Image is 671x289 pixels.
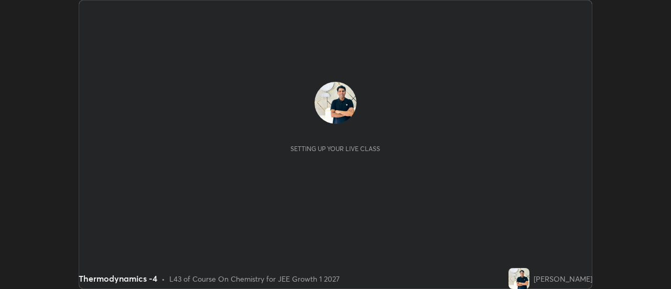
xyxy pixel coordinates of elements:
[161,273,165,284] div: •
[508,268,529,289] img: 6f5849fa1b7a4735bd8d44a48a48ab07.jpg
[290,145,380,153] div: Setting up your live class
[169,273,340,284] div: L43 of Course On Chemistry for JEE Growth 1 2027
[79,272,157,285] div: Thermodynamics -4
[534,273,592,284] div: [PERSON_NAME]
[315,82,356,124] img: 6f5849fa1b7a4735bd8d44a48a48ab07.jpg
